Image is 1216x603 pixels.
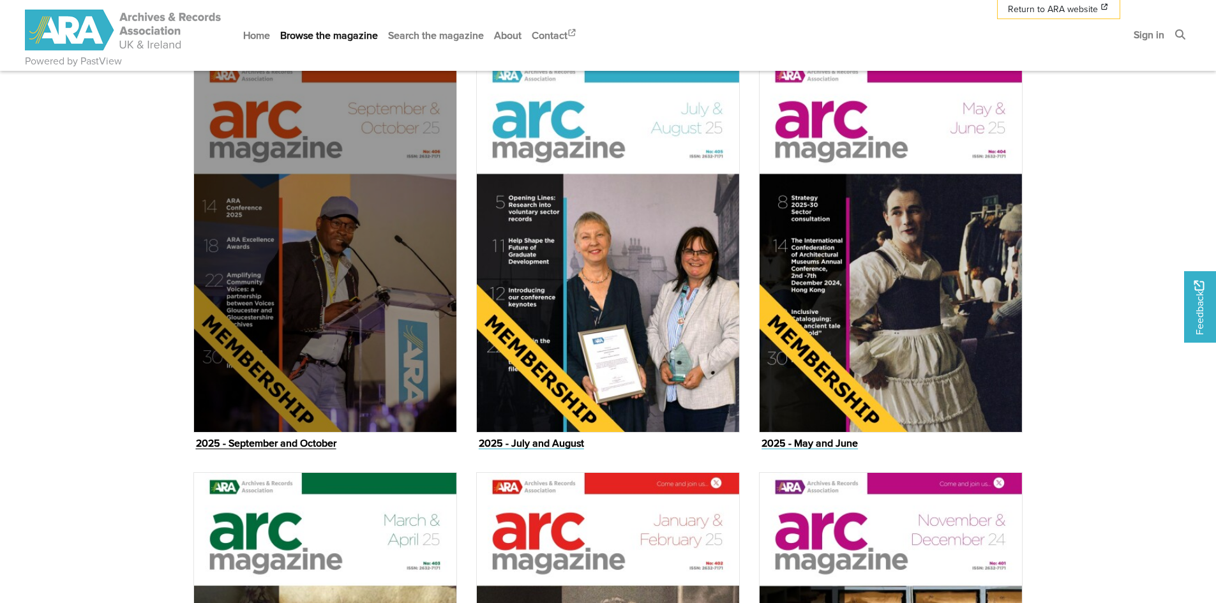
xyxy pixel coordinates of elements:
a: Powered by PastView [25,54,122,69]
a: ARA - ARC Magazine | Powered by PastView logo [25,3,223,58]
a: Home [238,19,275,52]
a: Sign in [1129,18,1169,52]
a: Browse the magazine [275,19,383,52]
img: 2025 - September and October [193,61,457,433]
a: Would you like to provide feedback? [1184,271,1216,343]
span: Return to ARA website [1008,3,1098,16]
a: Search the magazine [383,19,489,52]
span: Feedback [1192,281,1207,335]
img: 2025 - May and June [759,61,1023,433]
div: Issue [749,61,1032,472]
img: ARA - ARC Magazine | Powered by PastView [25,10,223,50]
img: 2025 - July and August [476,61,740,433]
div: Issue [467,61,749,472]
a: 2025 - September and October 2025 - September and October [193,61,457,453]
a: About [489,19,527,52]
a: Contact [527,19,583,52]
div: Issue [184,61,467,472]
a: 2025 - July and August 2025 - July and August [476,61,740,453]
a: 2025 - May and June 2025 - May and June [759,61,1023,453]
